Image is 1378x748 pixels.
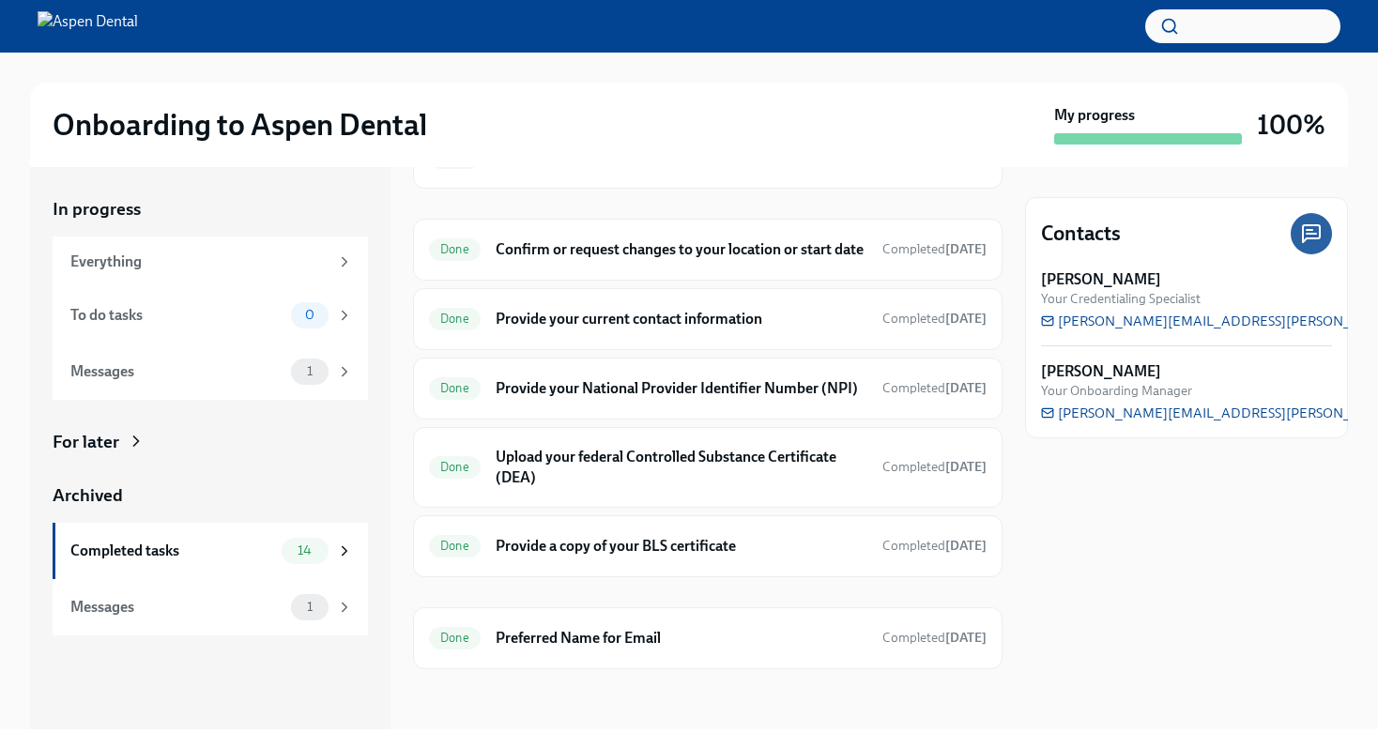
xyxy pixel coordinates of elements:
div: Everything [70,252,329,272]
span: July 20th, 2025 23:57 [882,379,987,397]
strong: [DATE] [945,380,987,396]
span: Done [429,539,481,553]
h6: Provide your current contact information [496,309,867,329]
a: DoneUpload your federal Controlled Substance Certificate (DEA)Completed[DATE] [429,443,987,492]
a: In progress [53,197,368,221]
span: July 31st, 2025 04:46 [882,629,987,647]
a: For later [53,430,368,454]
div: Completed tasks [70,541,274,561]
span: August 6th, 2025 10:06 [882,458,987,476]
a: DoneConfirm or request changes to your location or start dateCompleted[DATE] [429,235,987,265]
span: Done [429,242,481,256]
div: Messages [70,361,283,382]
a: Messages1 [53,343,368,400]
h6: Confirm or request changes to your location or start date [496,239,867,260]
a: Messages1 [53,579,368,635]
strong: My progress [1054,105,1135,126]
a: Archived [53,483,368,508]
span: June 23rd, 2025 23:38 [882,240,987,258]
div: For later [53,430,119,454]
span: 14 [286,543,323,557]
a: DoneProvide a copy of your BLS certificateCompleted[DATE] [429,531,987,561]
h6: Provide your National Provider Identifier Number (NPI) [496,378,867,399]
div: To do tasks [70,305,283,326]
strong: [DATE] [945,459,987,475]
span: Done [429,460,481,474]
span: Your Credentialing Specialist [1041,290,1201,308]
span: Completed [882,380,987,396]
h6: Upload your federal Controlled Substance Certificate (DEA) [496,447,867,488]
strong: [DATE] [945,311,987,327]
span: Completed [882,630,987,646]
h6: Preferred Name for Email [496,628,867,649]
a: DonePreferred Name for EmailCompleted[DATE] [429,623,987,653]
span: Done [429,381,481,395]
span: Completed [882,538,987,554]
a: DoneProvide your National Provider Identifier Number (NPI)Completed[DATE] [429,374,987,404]
h3: 100% [1257,108,1325,142]
span: June 23rd, 2025 23:31 [882,310,987,328]
span: Completed [882,311,987,327]
strong: [DATE] [945,241,987,257]
strong: [PERSON_NAME] [1041,269,1161,290]
span: 0 [294,308,326,322]
a: To do tasks0 [53,287,368,343]
span: Completed [882,459,987,475]
h2: Onboarding to Aspen Dental [53,106,427,144]
strong: [DATE] [945,630,987,646]
span: 1 [296,600,324,614]
span: Completed [882,241,987,257]
a: Completed tasks14 [53,523,368,579]
h6: Provide a copy of your BLS certificate [496,536,867,557]
strong: [PERSON_NAME] [1041,361,1161,382]
h4: Contacts [1041,220,1121,248]
a: DoneProvide your current contact informationCompleted[DATE] [429,304,987,334]
span: Done [429,631,481,645]
span: Your Onboarding Manager [1041,382,1192,400]
img: Aspen Dental [38,11,138,41]
span: Done [429,312,481,326]
strong: [DATE] [945,538,987,554]
span: 1 [296,364,324,378]
div: Messages [70,597,283,618]
a: Everything [53,237,368,287]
